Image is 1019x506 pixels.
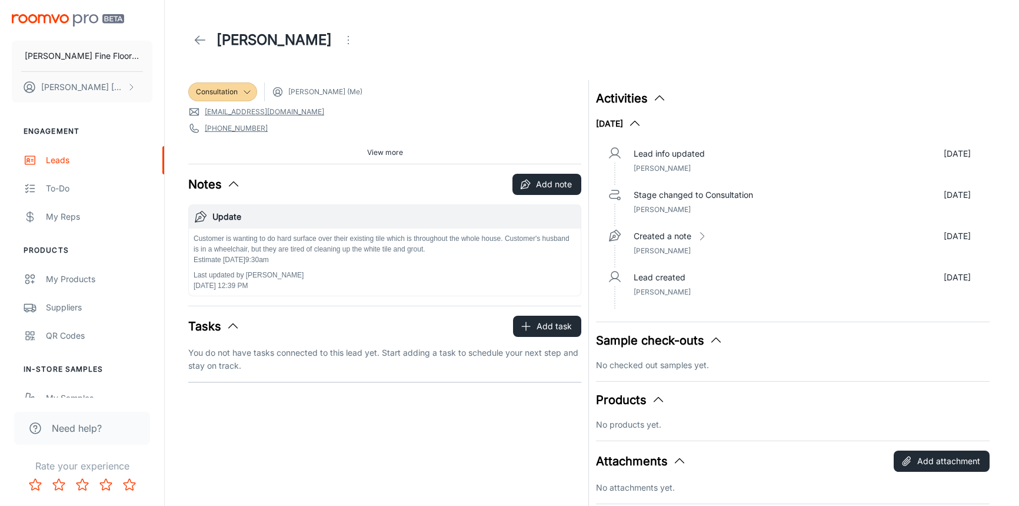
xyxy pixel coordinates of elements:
span: Need help? [52,421,102,435]
p: Customer is wanting to do hard surface over their existing tile which is throughout the whole hou... [194,233,576,265]
span: Consultation [196,87,238,97]
div: My Samples [46,392,152,405]
button: Sample check-outs [596,332,723,349]
p: Rate your experience [9,459,155,473]
span: View more [367,147,403,158]
button: Attachments [596,452,687,470]
button: Products [596,391,665,409]
button: Tasks [188,318,240,335]
p: [DATE] [944,271,971,284]
h6: Update [212,210,576,223]
span: [PERSON_NAME] [634,205,691,214]
p: You do not have tasks connected to this lead yet. Start adding a task to schedule your next step ... [188,346,581,372]
button: Add attachment [894,451,990,472]
p: No products yet. [596,418,989,431]
div: My Products [46,273,152,286]
span: [PERSON_NAME] [634,287,691,296]
a: [PHONE_NUMBER] [205,123,268,134]
button: Rate 4 star [94,473,118,497]
div: QR Codes [46,329,152,342]
p: [DATE] 12:39 PM [194,280,576,291]
div: To-do [46,182,152,195]
p: No checked out samples yet. [596,359,989,372]
p: [DATE] [944,147,971,160]
img: Roomvo PRO Beta [12,14,124,27]
a: [EMAIL_ADDRESS][DOMAIN_NAME] [205,107,324,117]
button: Rate 3 star [71,473,94,497]
button: Activities [596,90,667,107]
button: Notes [188,176,241,193]
div: Consultation [188,82,257,101]
button: Add task [513,316,581,337]
div: My Reps [46,210,152,223]
p: Lead info updated [634,147,705,160]
span: [PERSON_NAME] (Me) [288,87,362,97]
button: [DATE] [596,117,642,131]
p: Last updated by [PERSON_NAME] [194,270,576,280]
p: Stage changed to Consultation [634,188,753,201]
button: Rate 2 star [47,473,71,497]
span: [PERSON_NAME] [634,246,691,255]
p: Created a note [634,230,691,243]
div: Leads [46,154,152,167]
span: [PERSON_NAME] [634,164,691,173]
button: Open menu [337,28,360,52]
button: [PERSON_NAME] Fine Floors, Inc [12,41,152,71]
button: UpdateCustomer is wanting to do hard surface over their existing tile which is throughout the who... [189,205,581,296]
p: [DATE] [944,230,971,243]
p: [PERSON_NAME] [PERSON_NAME] [41,81,124,94]
h1: [PERSON_NAME] [217,29,332,51]
p: [DATE] [944,188,971,201]
div: Suppliers [46,301,152,314]
p: No attachments yet. [596,481,989,494]
p: Lead created [634,271,685,284]
button: Rate 5 star [118,473,141,497]
button: Rate 1 star [24,473,47,497]
p: [PERSON_NAME] Fine Floors, Inc [25,49,139,62]
button: [PERSON_NAME] [PERSON_NAME] [12,72,152,102]
button: Add note [512,174,581,195]
button: View more [362,144,408,161]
